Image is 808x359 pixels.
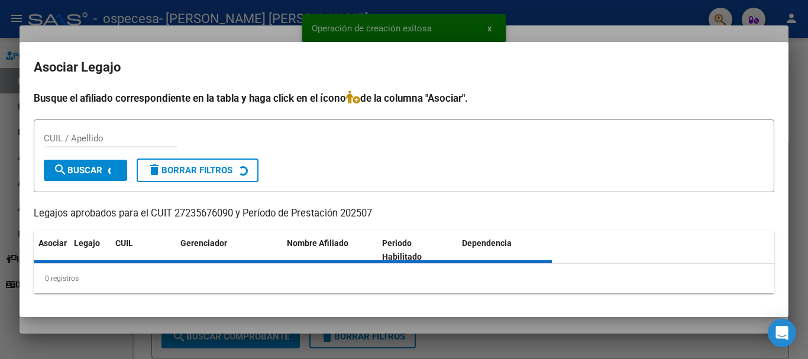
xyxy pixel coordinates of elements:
span: Asociar [38,238,67,248]
div: 0 registros [34,264,774,293]
span: Legajo [74,238,100,248]
datatable-header-cell: Legajo [69,231,111,270]
p: Legajos aprobados para el CUIT 27235676090 y Período de Prestación 202507 [34,206,774,221]
datatable-header-cell: Asociar [34,231,69,270]
mat-icon: search [53,163,67,177]
span: Periodo Habilitado [382,238,422,261]
datatable-header-cell: Nombre Afiliado [282,231,377,270]
datatable-header-cell: Dependencia [457,231,552,270]
datatable-header-cell: Periodo Habilitado [377,231,457,270]
h2: Asociar Legajo [34,56,774,79]
span: Dependencia [462,238,512,248]
button: Borrar Filtros [137,159,258,182]
span: Gerenciador [180,238,227,248]
h4: Busque el afiliado correspondiente en la tabla y haga click en el ícono de la columna "Asociar". [34,90,774,106]
datatable-header-cell: CUIL [111,231,176,270]
span: Borrar Filtros [147,165,232,176]
button: Buscar [44,160,127,181]
datatable-header-cell: Gerenciador [176,231,282,270]
mat-icon: delete [147,163,161,177]
span: Nombre Afiliado [287,238,348,248]
span: Buscar [53,165,102,176]
div: Open Intercom Messenger [768,319,796,347]
span: CUIL [115,238,133,248]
